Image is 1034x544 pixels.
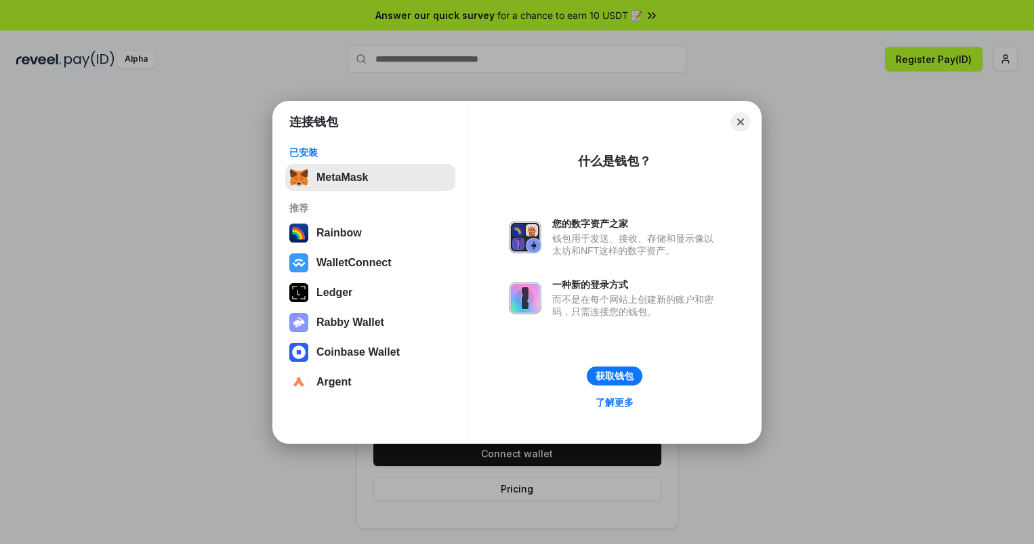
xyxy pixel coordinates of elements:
button: WalletConnect [285,249,455,276]
img: svg+xml,%3Csvg%20xmlns%3D%22http%3A%2F%2Fwww.w3.org%2F2000%2Fsvg%22%20fill%3D%22none%22%20viewBox... [289,313,308,332]
a: 了解更多 [587,394,642,411]
img: svg+xml,%3Csvg%20fill%3D%22none%22%20height%3D%2233%22%20viewBox%3D%220%200%2035%2033%22%20width%... [289,168,308,187]
div: WalletConnect [316,257,392,269]
div: 钱包用于发送、接收、存储和显示像以太坊和NFT这样的数字资产。 [552,232,720,257]
div: MetaMask [316,171,368,184]
div: Rainbow [316,227,362,239]
button: Coinbase Wallet [285,339,455,366]
img: svg+xml,%3Csvg%20xmlns%3D%22http%3A%2F%2Fwww.w3.org%2F2000%2Fsvg%22%20fill%3D%22none%22%20viewBox... [509,221,541,253]
button: Argent [285,369,455,396]
button: MetaMask [285,164,455,191]
div: 获取钱包 [596,370,634,382]
div: Ledger [316,287,352,299]
div: 推荐 [289,202,451,214]
img: svg+xml,%3Csvg%20width%3D%2228%22%20height%3D%2228%22%20viewBox%3D%220%200%2028%2028%22%20fill%3D... [289,343,308,362]
div: Coinbase Wallet [316,346,400,358]
button: Rabby Wallet [285,309,455,336]
div: 而不是在每个网站上创建新的账户和密码，只需连接您的钱包。 [552,293,720,318]
div: 什么是钱包？ [578,153,651,169]
div: 了解更多 [596,396,634,409]
div: 一种新的登录方式 [552,278,720,291]
button: 获取钱包 [587,367,642,385]
button: Close [731,112,750,131]
img: svg+xml,%3Csvg%20xmlns%3D%22http%3A%2F%2Fwww.w3.org%2F2000%2Fsvg%22%20fill%3D%22none%22%20viewBox... [509,282,541,314]
img: svg+xml,%3Csvg%20width%3D%2228%22%20height%3D%2228%22%20viewBox%3D%220%200%2028%2028%22%20fill%3D... [289,373,308,392]
h1: 连接钱包 [289,114,338,130]
button: Rainbow [285,219,455,247]
img: svg+xml,%3Csvg%20width%3D%2228%22%20height%3D%2228%22%20viewBox%3D%220%200%2028%2028%22%20fill%3D... [289,253,308,272]
div: Argent [316,376,352,388]
button: Ledger [285,279,455,306]
img: svg+xml,%3Csvg%20xmlns%3D%22http%3A%2F%2Fwww.w3.org%2F2000%2Fsvg%22%20width%3D%2228%22%20height%3... [289,283,308,302]
div: Rabby Wallet [316,316,384,329]
div: 已安装 [289,146,451,159]
div: 您的数字资产之家 [552,217,720,230]
img: svg+xml,%3Csvg%20width%3D%22120%22%20height%3D%22120%22%20viewBox%3D%220%200%20120%20120%22%20fil... [289,224,308,243]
